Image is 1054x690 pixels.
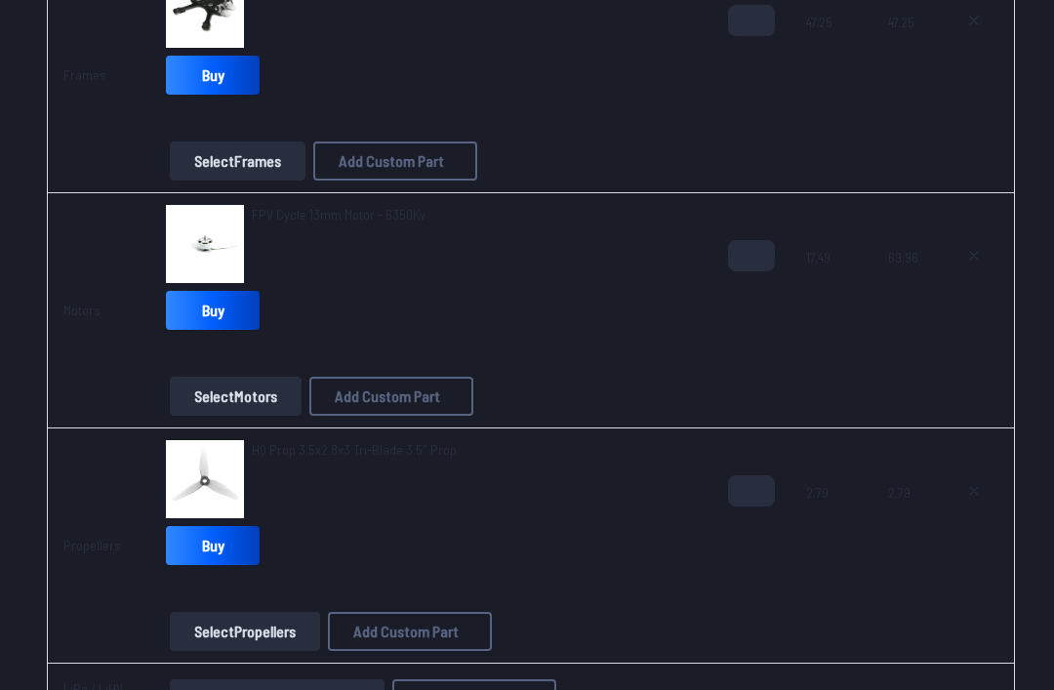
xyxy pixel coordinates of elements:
[252,207,426,223] span: FPV Cycle 13mm Motor - 6350Kv
[252,206,426,225] a: FPV Cycle 13mm Motor - 6350Kv
[806,6,857,100] span: 47.25
[252,441,457,461] a: HQ Prop 3.5x2.8x3 Tri-Blade 3.5" Prop
[166,613,324,652] a: SelectPropellers
[170,613,320,652] button: SelectPropellers
[166,527,260,566] a: Buy
[63,538,121,554] a: Propellers
[170,142,305,182] button: SelectFrames
[806,241,857,335] span: 17.49
[170,378,302,417] button: SelectMotors
[252,442,457,459] span: HQ Prop 3.5x2.8x3 Tri-Blade 3.5" Prop
[166,378,305,417] a: SelectMotors
[888,476,918,570] span: 2.79
[166,441,244,519] img: image
[888,241,918,335] span: 69.96
[335,389,440,405] span: Add Custom Part
[328,613,492,652] button: Add Custom Part
[166,142,309,182] a: SelectFrames
[806,476,857,570] span: 2.79
[63,303,101,319] a: Motors
[888,6,918,100] span: 47.25
[313,142,477,182] button: Add Custom Part
[339,154,444,170] span: Add Custom Part
[166,292,260,331] a: Buy
[63,67,106,84] a: Frames
[309,378,473,417] button: Add Custom Part
[353,625,459,640] span: Add Custom Part
[166,206,244,284] img: image
[166,57,260,96] a: Buy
